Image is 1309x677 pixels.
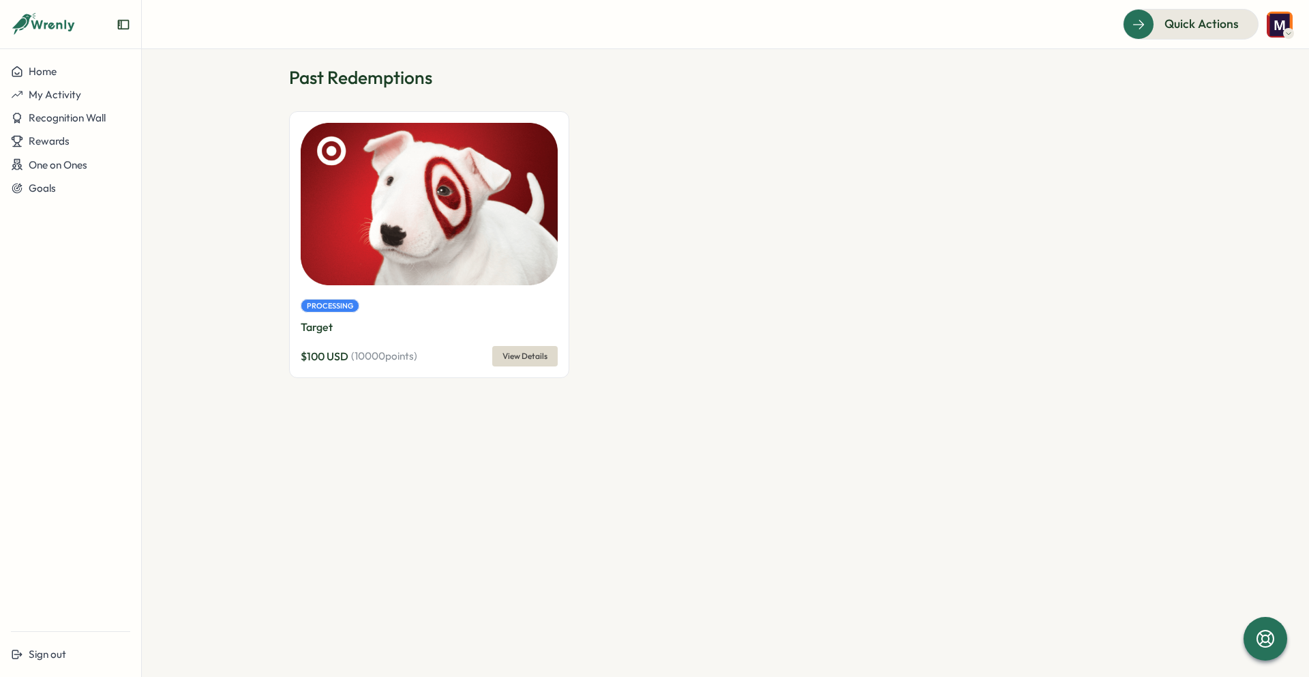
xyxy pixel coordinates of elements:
[301,123,558,285] img: Target
[301,348,348,365] span: $ 100 USD
[117,18,130,31] button: Expand sidebar
[301,319,558,336] p: Target
[289,66,1162,89] p: Past Redemptions
[29,158,87,171] span: One on Ones
[492,346,558,366] button: View Details
[351,349,417,364] span: ( 10000 points)
[29,111,106,124] span: Recognition Wall
[1164,15,1239,33] span: Quick Actions
[29,134,70,147] span: Rewards
[29,182,56,195] span: Goals
[29,648,66,661] span: Sign out
[301,299,359,313] span: Processing
[502,347,547,366] span: View Details
[1267,12,1293,38] img: Melanie Barker
[29,88,81,101] span: My Activity
[29,65,57,78] span: Home
[1123,9,1259,39] button: Quick Actions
